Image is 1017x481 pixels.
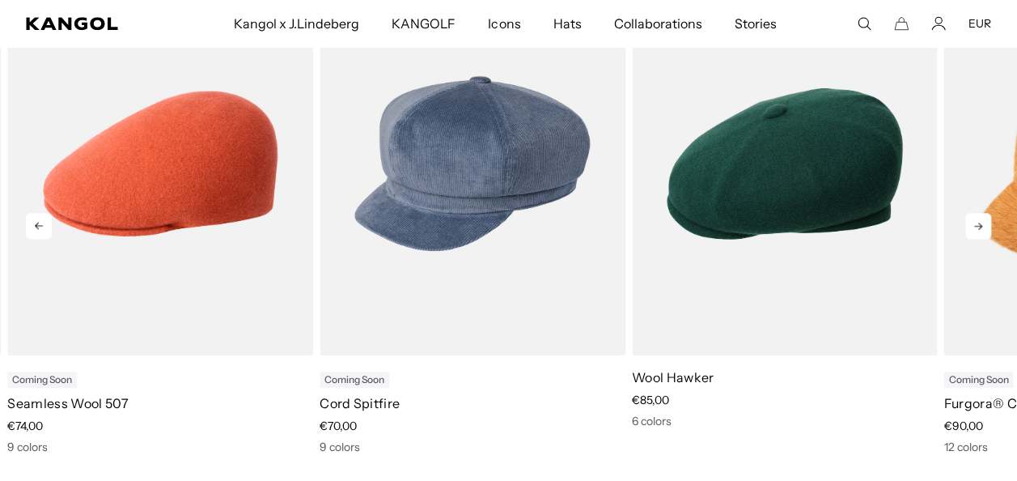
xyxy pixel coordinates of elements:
[857,16,871,31] summary: Search here
[632,414,938,428] div: 6 colors
[7,419,43,433] span: €74,00
[931,16,946,31] a: Account
[632,393,669,407] span: €85,00
[632,368,938,386] p: Wool Hawker
[894,16,909,31] button: Cart
[943,419,982,433] span: €90,00
[7,440,313,454] div: 9 colors
[7,394,313,412] p: Seamless Wool 507
[7,372,77,388] div: Coming Soon
[968,16,991,31] button: EUR
[320,419,357,433] span: €70,00
[943,372,1013,388] div: Coming Soon
[320,440,625,454] div: 9 colors
[26,17,154,30] a: Kangol
[320,372,389,388] div: Coming Soon
[320,394,625,412] p: Cord Spitfire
